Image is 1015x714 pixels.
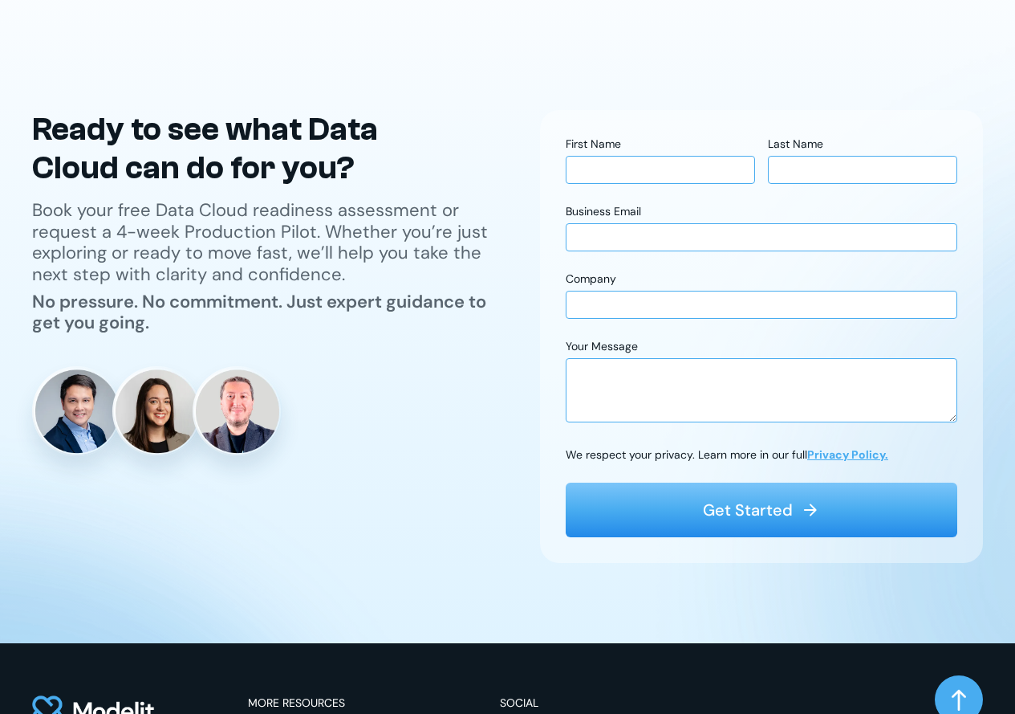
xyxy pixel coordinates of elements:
div: Business Email [566,203,957,223]
div: MORE RESOURCES [248,695,345,712]
span: No pressure. No commitment. Just expert guidance to get you going. [32,290,486,334]
a: Privacy Policy. [807,447,888,462]
div: First Name [566,136,755,156]
h2: Ready to see what Data Cloud can do for you? [32,110,465,187]
div: Your Message [566,338,957,358]
div: Get Started [703,499,793,521]
div: Last Name [768,136,957,156]
div: Company [566,271,957,291]
button: Get Started [566,483,957,537]
p: Book your free Data Cloud readiness assessment or request a 4-week Production Pilot. Whether you’... [32,200,501,285]
div: SOCIAL [500,695,546,712]
p: We respect your privacy. Learn more in our full [566,447,888,463]
img: arrow up [952,689,966,712]
img: arrow right [801,500,820,520]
